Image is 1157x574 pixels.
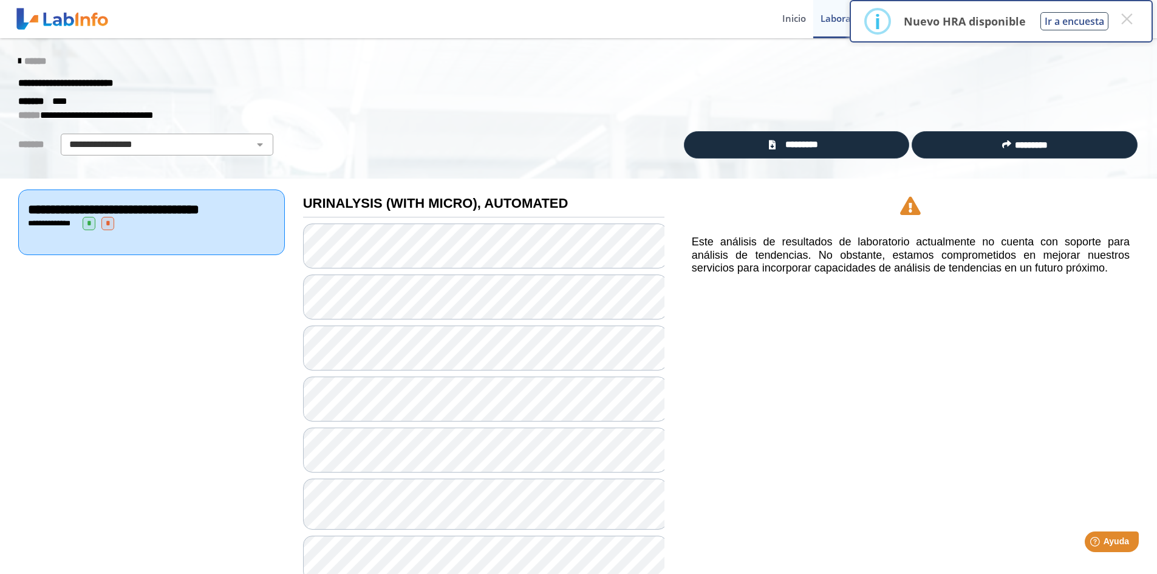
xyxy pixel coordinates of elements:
[904,14,1026,29] p: Nuevo HRA disponible
[692,236,1130,275] h5: Este análisis de resultados de laboratorio actualmente no cuenta con soporte para análisis de ten...
[875,10,881,32] div: i
[1116,8,1138,30] button: Close this dialog
[1049,527,1144,561] iframe: Help widget launcher
[303,196,568,211] b: URINALYSIS (WITH MICRO), AUTOMATED
[1040,12,1108,30] button: Ir a encuesta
